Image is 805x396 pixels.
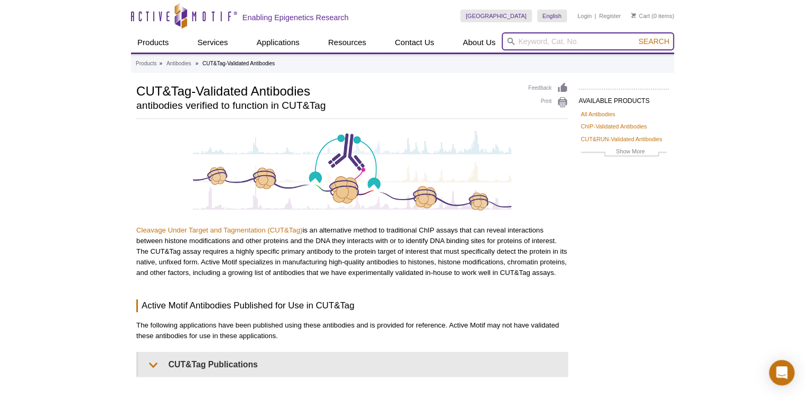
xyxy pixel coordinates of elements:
[136,101,518,110] h2: antibodies verified to function in CUT&Tag
[638,37,669,46] span: Search
[579,89,669,108] h2: AVAILABLE PRODUCTS
[191,32,234,53] a: Services
[502,32,674,50] input: Keyword, Cat. No.
[242,13,348,22] h2: Enabling Epigenetics Research
[250,32,306,53] a: Applications
[581,147,667,159] a: Show More
[581,134,662,144] a: CUT&RUN-Validated Antibodies
[136,226,302,234] a: Cleavage Under Target and Tagmentation (CUT&Tag)
[528,97,568,108] a: Print
[136,299,568,312] h3: Active Motif Antibodies Published for Use in CUT&Tag
[631,10,674,22] li: (0 items)
[159,61,162,66] li: »
[167,59,191,68] a: Antibodies
[631,12,650,20] a: Cart
[581,122,647,131] a: ChIP-Validated Antibodies
[322,32,373,53] a: Resources
[195,61,198,66] li: »
[631,13,636,18] img: Your Cart
[457,32,502,53] a: About Us
[769,360,794,385] div: Open Intercom Messenger
[131,32,175,53] a: Products
[460,10,532,22] a: [GEOGRAPHIC_DATA]
[599,12,620,20] a: Register
[581,109,615,119] a: All Antibodies
[528,82,568,94] a: Feedback
[136,320,568,341] p: The following applications have been published using these antibodies and is provided for referen...
[635,37,672,46] button: Search
[388,32,440,53] a: Contact Us
[138,352,567,376] summary: CUT&Tag Publications
[577,12,592,20] a: Login
[136,82,518,98] h1: CUT&Tag-Validated Antibodies
[136,59,156,68] a: Products
[193,130,511,211] img: CUT&Tag
[537,10,567,22] a: English
[203,61,275,66] li: CUT&Tag-Validated Antibodies
[136,225,568,278] p: is an alternative method to traditional ChIP assays that can reveal interactions between histone ...
[594,10,596,22] li: |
